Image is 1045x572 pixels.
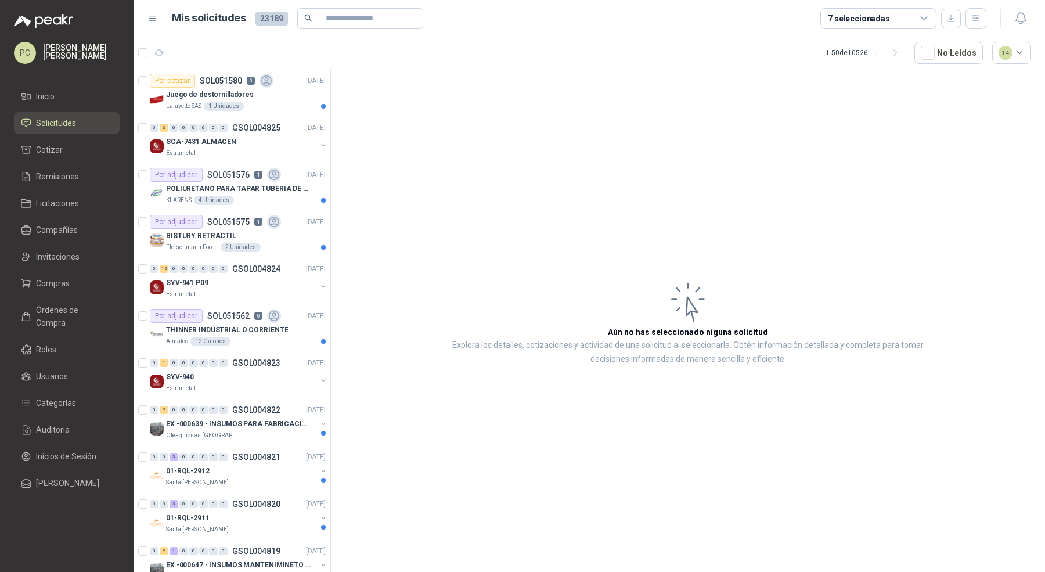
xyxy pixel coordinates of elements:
p: GSOL004821 [232,453,280,461]
p: [DATE] [306,75,326,87]
p: [DATE] [306,123,326,134]
div: 0 [199,265,208,273]
p: [PERSON_NAME] [PERSON_NAME] [43,44,120,60]
h1: Mis solicitudes [172,10,246,27]
div: 0 [189,265,198,273]
a: 0 12 0 0 0 0 0 0 GSOL004824[DATE] Company LogoSYV-941 P09Estrumetal [150,262,328,299]
div: Por adjudicar [150,309,203,323]
p: [DATE] [306,452,326,463]
p: [DATE] [306,358,326,369]
p: 01-RQL-2912 [166,466,210,477]
a: Categorías [14,392,120,414]
div: 0 [209,547,218,555]
div: 0 [179,453,188,461]
div: 0 [199,547,208,555]
a: Por adjudicarSOL0515761[DATE] Company LogoPOLIURETANO PARA TAPAR TUBERIA DE SENSORES DE NIVEL DEL... [134,163,330,210]
a: Cotizar [14,139,120,161]
span: Usuarios [36,370,68,383]
p: SOL051580 [200,77,242,85]
div: 1 [170,547,178,555]
button: No Leídos [914,42,983,64]
img: Company Logo [150,422,164,436]
span: 23189 [255,12,288,26]
div: 0 [219,265,228,273]
div: 0 [209,406,218,414]
p: 0 [247,77,255,85]
a: Invitaciones [14,246,120,268]
div: 0 [150,453,158,461]
div: 2 [160,547,168,555]
div: 1 Unidades [204,102,244,111]
a: 0 3 0 0 0 0 0 0 GSOL004825[DATE] Company LogoSCA-7431 ALMACENEstrumetal [150,121,328,158]
div: 0 [179,265,188,273]
a: Auditoria [14,419,120,441]
p: Santa [PERSON_NAME] [166,525,229,534]
div: 7 seleccionadas [828,12,890,25]
span: Remisiones [36,170,79,183]
div: 0 [189,359,198,367]
span: Invitaciones [36,250,80,263]
span: Licitaciones [36,197,79,210]
a: Licitaciones [14,192,120,214]
div: 0 [209,359,218,367]
p: Lafayette SAS [166,102,201,111]
p: [DATE] [306,405,326,416]
p: Oleaginosas [GEOGRAPHIC_DATA][PERSON_NAME] [166,431,239,440]
p: SYV-941 P09 [166,278,208,289]
div: 0 [189,453,198,461]
div: 0 [209,265,218,273]
div: 0 [219,500,228,508]
div: 0 [150,547,158,555]
a: 0 0 3 0 0 0 0 0 GSOL004820[DATE] Company Logo01-RQL-2911Santa [PERSON_NAME] [150,497,328,534]
button: 14 [992,42,1032,64]
p: Santa [PERSON_NAME] [166,478,229,487]
img: Company Logo [150,139,164,153]
p: EX -000647 - INSUMOS MANTENIMINETO MECANICO [166,560,311,571]
p: THINNER INDUSTRIAL O CORRIENTE [166,325,288,336]
div: 0 [150,359,158,367]
a: Inicios de Sesión [14,445,120,467]
a: 0 2 0 0 0 0 0 0 GSOL004822[DATE] Company LogoEX -000639 - INSUMOS PARA FABRICACION DE MALLA TAMOl... [150,403,328,440]
a: [PERSON_NAME] [14,472,120,494]
img: Company Logo [150,375,164,388]
a: Órdenes de Compra [14,299,120,334]
div: 0 [150,124,158,132]
img: Logo peakr [14,14,73,28]
p: SYV-940 [166,372,194,383]
p: GSOL004824 [232,265,280,273]
span: Cotizar [36,143,63,156]
p: GSOL004825 [232,124,280,132]
span: search [304,14,312,22]
div: Por adjudicar [150,215,203,229]
div: 0 [170,124,178,132]
div: 0 [189,124,198,132]
a: Remisiones [14,166,120,188]
a: 0 0 3 0 0 0 0 0 GSOL004821[DATE] Company Logo01-RQL-2912Santa [PERSON_NAME] [150,450,328,487]
p: 01-RQL-2911 [166,513,210,524]
div: 0 [179,406,188,414]
div: 2 Unidades [221,243,261,252]
span: Inicios de Sesión [36,450,96,463]
a: Roles [14,339,120,361]
span: Compras [36,277,70,290]
div: 0 [179,359,188,367]
p: 1 [254,218,262,226]
span: Compañías [36,224,78,236]
p: Estrumetal [166,149,196,158]
div: 0 [219,547,228,555]
div: 0 [170,359,178,367]
div: 0 [170,406,178,414]
span: Auditoria [36,423,70,436]
p: GSOL004822 [232,406,280,414]
div: Por cotizar [150,74,195,88]
span: [PERSON_NAME] [36,477,99,490]
p: [DATE] [306,546,326,557]
p: Almatec [166,337,188,346]
p: BISTURY RETRACTIL [166,231,236,242]
a: Compras [14,272,120,294]
span: Órdenes de Compra [36,304,109,329]
a: Usuarios [14,365,120,387]
img: Company Logo [150,92,164,106]
p: [DATE] [306,217,326,228]
p: SOL051562 [207,312,250,320]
